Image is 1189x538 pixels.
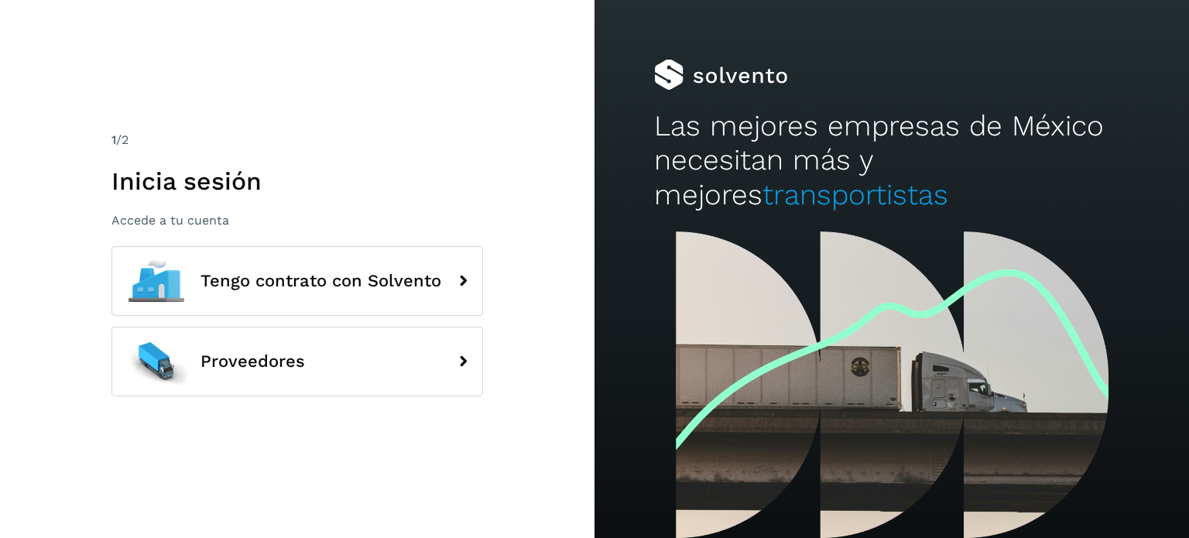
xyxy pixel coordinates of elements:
[200,272,441,290] span: Tengo contrato con Solvento
[111,246,483,316] button: Tengo contrato con Solvento
[111,131,483,149] div: /2
[111,213,483,228] p: Accede a tu cuenta
[200,352,305,371] span: Proveedores
[111,327,483,396] button: Proveedores
[111,132,116,147] span: 1
[654,109,1129,212] h2: Las mejores empresas de México necesitan más y mejores
[762,178,948,211] span: transportistas
[111,166,483,196] h1: Inicia sesión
